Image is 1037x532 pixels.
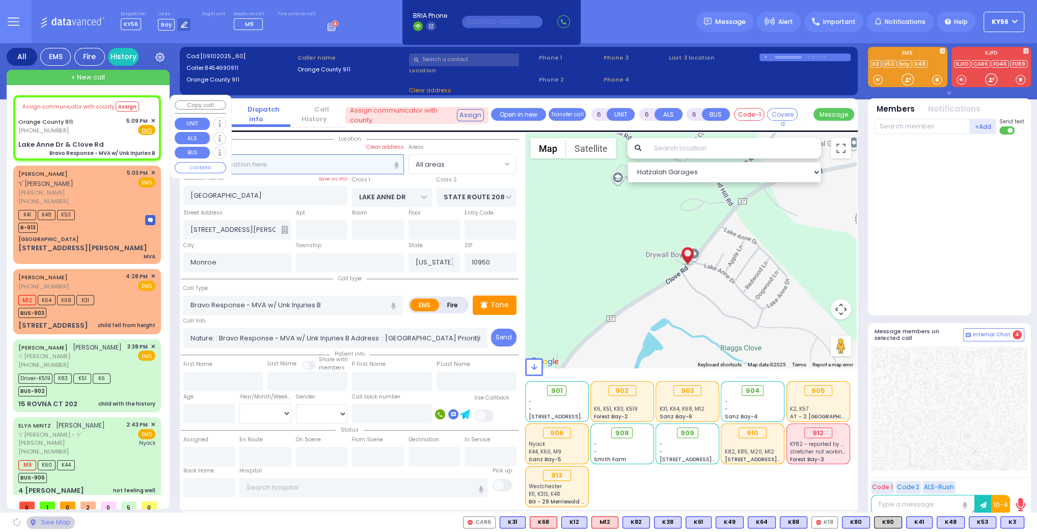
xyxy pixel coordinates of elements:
div: Year/Month/Week/Day [239,393,291,401]
button: Copy call [175,100,226,110]
span: BUS-903 [18,308,46,318]
span: Internal Chat [973,331,1011,338]
label: Apt [296,209,305,217]
div: BLS [969,516,996,528]
span: - [594,440,597,448]
span: K44, K60, M9 [529,448,561,456]
label: ZIP [465,242,472,250]
label: Last 3 location [669,54,760,62]
input: Search location here [183,154,404,174]
button: Message [813,108,854,121]
div: See map [26,516,74,529]
label: EMS [410,299,440,311]
span: Phone 3 [604,54,665,62]
button: BUS [175,147,210,159]
span: AT - 2 [GEOGRAPHIC_DATA] [790,413,865,420]
button: COVERED [175,162,226,173]
a: K53 [882,60,896,68]
span: [09102025_60] [200,52,245,60]
small: Share with [319,356,348,363]
div: 910 [739,428,767,439]
span: K31 [76,295,94,305]
label: Entry Code [465,209,494,217]
span: M9 [245,20,254,28]
div: Fire [74,48,105,66]
button: Show satellite imagery [566,138,616,158]
span: All areas [408,154,516,174]
span: [PHONE_NUMBER] [18,282,69,290]
span: BRIA Phone [413,11,447,20]
label: Floor [408,209,421,217]
span: All areas [409,155,502,173]
button: KY56 [984,12,1024,32]
a: K48 [913,60,927,68]
span: - [529,405,532,413]
label: Fire [439,299,467,311]
span: Driver-K519 [18,374,52,384]
a: Open in new page [491,108,546,121]
span: EMS [138,177,155,188]
span: M9 [18,460,36,470]
button: Show street map [530,138,566,158]
label: Caller name [297,54,405,62]
span: Help [954,17,968,26]
div: 913 [543,470,571,481]
span: 5:09 PM [126,117,148,125]
span: Nyack [139,439,155,447]
a: bay [897,60,912,68]
div: K3 [1000,516,1024,528]
span: [PERSON_NAME] [18,189,123,197]
button: Transfer call [549,108,586,121]
input: Search location [647,138,821,158]
span: Forest Bay-3 [790,456,824,463]
span: Clear address [409,86,451,94]
a: [PERSON_NAME] [18,170,68,178]
span: K64 [38,295,56,305]
label: Fire units on call [278,11,316,17]
span: K48 [38,210,56,220]
label: State [408,242,423,250]
span: 2 [80,501,96,509]
div: child fell from height [98,322,155,329]
img: red-radio-icon.svg [816,520,821,525]
div: Lake Anne Dr & Clove Rd [18,140,104,150]
label: First Name [183,360,212,368]
label: Use Callback [474,394,509,402]
span: 3:38 PM [127,343,148,351]
span: K53 [57,210,75,220]
span: 2:43 PM [126,421,148,429]
span: Send text [999,118,1024,125]
input: (000)000-00000 [462,16,542,28]
div: K82 [622,516,650,528]
span: Notifications [885,17,925,26]
label: Pick up [493,467,512,475]
a: CAR6 [971,60,990,68]
button: Drag Pegman onto the map to open Street View [831,336,851,356]
div: K64 [748,516,776,528]
a: Dispatch info [240,104,280,124]
div: BLS [686,516,712,528]
div: ALS [530,516,557,528]
button: ALS-Rush [922,481,956,494]
span: K60 [38,460,56,470]
span: 909 [680,428,694,438]
div: K41 [906,516,933,528]
button: Assign [457,109,484,121]
label: KJFD [951,50,1031,58]
span: Phone 2 [539,75,601,84]
span: 8454690911 [205,64,238,72]
span: K6 [93,374,111,384]
a: Orange County 911 [18,118,73,126]
label: Medic on call [234,11,266,17]
span: Call type [333,275,367,282]
label: Location [409,66,535,75]
label: Street Address [183,209,223,217]
div: K53 [969,516,996,528]
label: Orange County 911 [186,75,294,84]
button: +Add [970,119,996,134]
span: Smith Farm [594,456,626,463]
label: Call back number [352,393,400,401]
button: Covered [767,108,798,121]
label: Cad: [186,52,294,61]
span: Important [823,17,855,26]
